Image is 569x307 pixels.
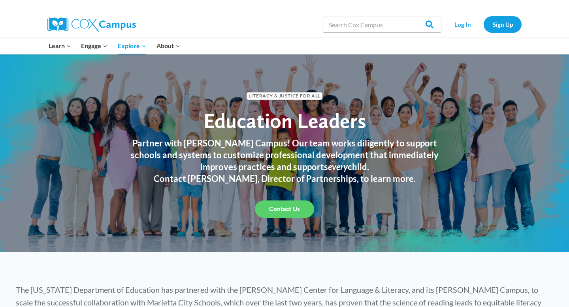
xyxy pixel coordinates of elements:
[247,92,322,100] span: Literacy & Justice for All
[269,205,300,213] span: Contact Us
[203,108,366,133] span: Education Leaders
[81,41,107,51] span: Engage
[328,161,348,172] em: every
[122,173,447,185] h3: Contact [PERSON_NAME], Director of Partnerships, to learn more.
[118,41,146,51] span: Explore
[484,16,522,32] a: Sign Up
[122,137,447,173] h3: Partner with [PERSON_NAME] Campus! Our team works diligently to support schools and systems to cu...
[323,17,441,32] input: Search Cox Campus
[255,200,314,218] a: Contact Us
[43,37,185,54] nav: Primary Navigation
[47,17,136,32] img: Cox Campus
[445,16,522,32] nav: Secondary Navigation
[156,41,180,51] span: About
[49,41,71,51] span: Learn
[445,16,480,32] a: Log In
